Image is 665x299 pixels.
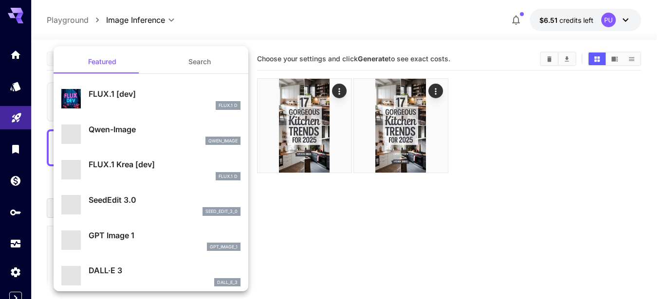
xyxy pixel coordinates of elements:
div: DALL·E 3dall_e_3 [61,261,240,290]
p: FLUX.1 Krea [dev] [89,158,240,170]
div: GPT Image 1gpt_image_1 [61,226,240,255]
p: Qwen-Image [89,123,240,135]
p: DALL·E 3 [89,264,240,276]
p: dall_e_3 [217,279,238,286]
div: FLUX.1 [dev]FLUX.1 D [61,84,240,114]
div: FLUX.1 Krea [dev]FLUX.1 D [61,155,240,184]
div: SeedEdit 3.0seed_edit_3_0 [61,190,240,220]
p: gpt_image_1 [210,244,238,250]
p: FLUX.1 [dev] [89,88,240,100]
p: FLUX.1 D [219,173,238,180]
button: Featured [54,50,151,73]
p: FLUX.1 D [219,102,238,109]
p: SeedEdit 3.0 [89,194,240,206]
p: qwen_image [208,138,238,144]
div: Qwen-Imageqwen_image [61,120,240,149]
p: seed_edit_3_0 [205,208,238,215]
p: GPT Image 1 [89,229,240,241]
button: Search [151,50,248,73]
